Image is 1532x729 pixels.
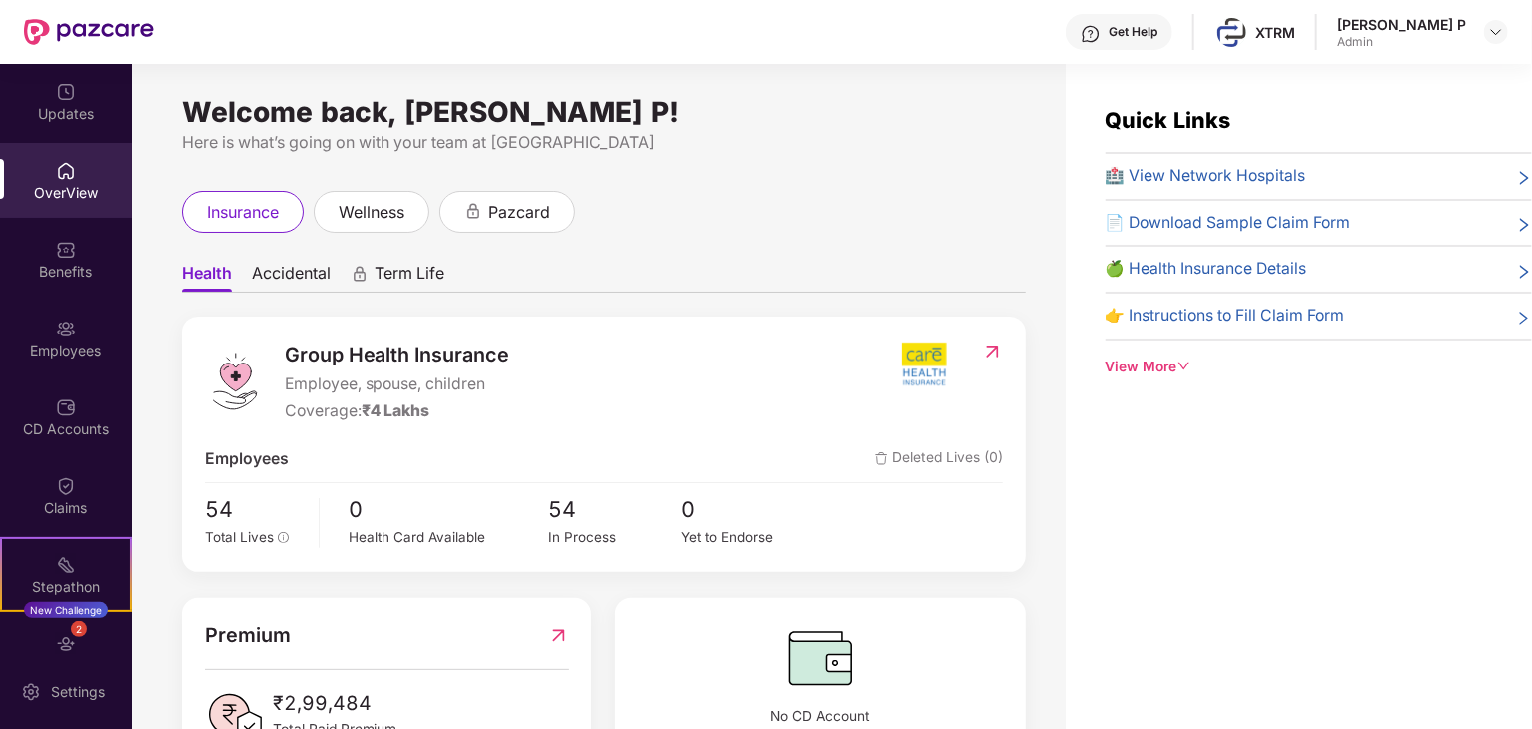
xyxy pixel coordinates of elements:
[205,493,305,527] span: 54
[1106,211,1351,236] span: 📄 Download Sample Claim Form
[205,529,274,545] span: Total Lives
[71,621,87,637] div: 2
[285,372,510,397] span: Employee, spouse, children
[21,682,41,702] img: svg+xml;base64,PHN2ZyBpZD0iU2V0dGluZy0yMHgyMCIgeG1sbnM9Imh0dHA6Ly93d3cudzMub3JnLzIwMDAvc3ZnIiB3aW...
[252,263,331,292] span: Accidental
[339,200,404,225] span: wellness
[548,493,681,527] span: 54
[56,319,76,339] img: svg+xml;base64,PHN2ZyBpZD0iRW1wbG95ZWVzIiB4bWxucz0iaHR0cDovL3d3dy53My5vcmcvMjAwMC9zdmciIHdpZHRoPS...
[182,104,1026,120] div: Welcome back, [PERSON_NAME] P!
[2,577,130,597] div: Stepathon
[350,527,549,548] div: Health Card Available
[205,447,289,472] span: Employees
[1337,15,1466,34] div: [PERSON_NAME] P
[273,688,397,719] span: ₹2,99,484
[682,493,815,527] span: 0
[1488,24,1504,40] img: svg+xml;base64,PHN2ZyBpZD0iRHJvcGRvd24tMzJ4MzIiIHhtbG5zPSJodHRwOi8vd3d3LnczLm9yZy8yMDAwL3N2ZyIgd2...
[278,532,290,544] span: info-circle
[488,200,550,225] span: pazcard
[875,447,1003,472] span: Deleted Lives (0)
[56,161,76,181] img: svg+xml;base64,PHN2ZyBpZD0iSG9tZSIgeG1sbnM9Imh0dHA6Ly93d3cudzMub3JnLzIwMDAvc3ZnIiB3aWR0aD0iMjAiIG...
[1106,357,1532,378] div: View More
[351,265,369,283] div: animation
[56,555,76,575] img: svg+xml;base64,PHN2ZyB4bWxucz0iaHR0cDovL3d3dy53My5vcmcvMjAwMC9zdmciIHdpZHRoPSIyMSIgaGVpZ2h0PSIyMC...
[887,340,962,389] img: insurerIcon
[56,240,76,260] img: svg+xml;base64,PHN2ZyBpZD0iQmVuZWZpdHMiIHhtbG5zPSJodHRwOi8vd3d3LnczLm9yZy8yMDAwL3N2ZyIgd2lkdGg9Ij...
[982,342,1003,362] img: RedirectIcon
[1106,257,1307,282] span: 🍏 Health Insurance Details
[56,476,76,496] img: svg+xml;base64,PHN2ZyBpZD0iQ2xhaW0iIHhtbG5zPSJodHRwOi8vd3d3LnczLm9yZy8yMDAwL3N2ZyIgd2lkdGg9IjIwIi...
[1217,18,1246,47] img: xtrm-logo.png
[24,602,108,618] div: New Challenge
[682,527,815,548] div: Yet to Endorse
[638,620,1003,696] img: CDBalanceIcon
[285,399,510,424] div: Coverage:
[205,352,265,411] img: logo
[285,340,510,370] span: Group Health Insurance
[350,493,549,527] span: 0
[1516,168,1532,189] span: right
[45,682,111,702] div: Settings
[464,202,482,220] div: animation
[56,397,76,417] img: svg+xml;base64,PHN2ZyBpZD0iQ0RfQWNjb3VudHMiIGRhdGEtbmFtZT0iQ0QgQWNjb3VudHMiIHhtbG5zPSJodHRwOi8vd3...
[56,82,76,102] img: svg+xml;base64,PHN2ZyBpZD0iVXBkYXRlZCIgeG1sbnM9Imh0dHA6Ly93d3cudzMub3JnLzIwMDAvc3ZnIiB3aWR0aD0iMj...
[1516,215,1532,236] span: right
[56,634,76,654] img: svg+xml;base64,PHN2ZyBpZD0iRW5kb3JzZW1lbnRzIiB4bWxucz0iaHR0cDovL3d3dy53My5vcmcvMjAwMC9zdmciIHdpZH...
[875,452,888,465] img: deleteIcon
[1109,24,1157,40] div: Get Help
[1177,360,1191,373] span: down
[1516,261,1532,282] span: right
[207,200,279,225] span: insurance
[1106,107,1231,133] span: Quick Links
[548,620,569,651] img: RedirectIcon
[182,263,232,292] span: Health
[24,19,154,45] img: New Pazcare Logo
[1106,304,1345,329] span: 👉 Instructions to Fill Claim Form
[1255,23,1295,42] div: XTRM
[548,527,681,548] div: In Process
[205,620,291,651] span: Premium
[1081,24,1101,44] img: svg+xml;base64,PHN2ZyBpZD0iSGVscC0zMngzMiIgeG1sbnM9Imh0dHA6Ly93d3cudzMub3JnLzIwMDAvc3ZnIiB3aWR0aD...
[1516,308,1532,329] span: right
[375,263,444,292] span: Term Life
[362,401,430,420] span: ₹4 Lakhs
[1106,164,1306,189] span: 🏥 View Network Hospitals
[1337,34,1466,50] div: Admin
[182,130,1026,155] div: Here is what’s going on with your team at [GEOGRAPHIC_DATA]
